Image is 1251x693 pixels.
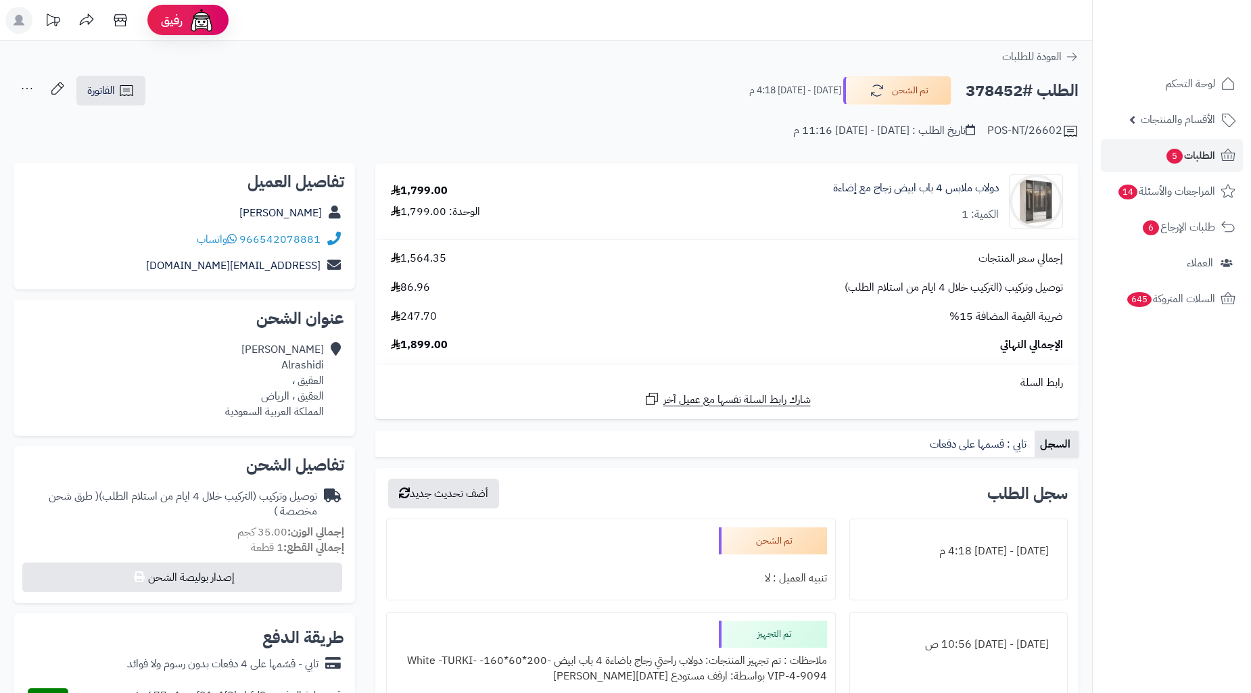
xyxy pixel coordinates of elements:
[287,524,344,540] strong: إجمالي الوزن:
[1141,110,1215,129] span: الأقسام والمنتجات
[391,280,430,295] span: 86.96
[251,540,344,556] small: 1 قطعة
[24,310,344,327] h2: عنوان الشحن
[237,524,344,540] small: 35.00 كجم
[239,231,321,247] a: 966542078881
[76,76,145,105] a: الفاتورة
[24,174,344,190] h2: تفاصيل العميل
[987,123,1079,139] div: POS-NT/26602
[1002,49,1062,65] span: العودة للطلبات
[225,342,324,419] div: [PERSON_NAME] Alrashidi العقيق ، العقيق ، الرياض المملكة العربية السعودية
[749,84,841,97] small: [DATE] - [DATE] 4:18 م
[188,7,215,34] img: ai-face.png
[391,204,480,220] div: الوحدة: 1,799.00
[1101,211,1243,243] a: طلبات الإرجاع6
[858,538,1059,565] div: [DATE] - [DATE] 4:18 م
[1166,149,1183,164] span: 5
[1101,175,1243,208] a: المراجعات والأسئلة14
[146,258,321,274] a: [EMAIL_ADDRESS][DOMAIN_NAME]
[283,540,344,556] strong: إجمالي القطع:
[962,207,999,222] div: الكمية: 1
[1010,174,1062,229] img: 1742133300-110103010020.1-90x90.jpg
[719,527,827,554] div: تم الشحن
[1187,254,1213,272] span: العملاء
[395,565,827,592] div: تنبيه العميل : لا
[1101,283,1243,315] a: السلات المتروكة645
[391,337,448,353] span: 1,899.00
[1165,74,1215,93] span: لوحة التحكم
[1143,220,1159,235] span: 6
[1000,337,1063,353] span: الإجمالي النهائي
[87,82,115,99] span: الفاتورة
[644,391,811,408] a: شارك رابط السلة نفسها مع عميل آخر
[793,123,975,139] div: تاريخ الطلب : [DATE] - [DATE] 11:16 م
[262,629,344,646] h2: طريقة الدفع
[966,77,1079,105] h2: الطلب #378452
[719,621,827,648] div: تم التجهيز
[161,12,183,28] span: رفيق
[1127,292,1152,307] span: 645
[978,251,1063,266] span: إجمالي سعر المنتجات
[1165,146,1215,165] span: الطلبات
[239,205,322,221] a: [PERSON_NAME]
[388,479,499,508] button: أضف تحديث جديد
[858,631,1059,658] div: [DATE] - [DATE] 10:56 ص
[1117,182,1215,201] span: المراجعات والأسئلة
[949,309,1063,325] span: ضريبة القيمة المضافة 15%
[1141,218,1215,237] span: طلبات الإرجاع
[833,181,999,196] a: دولاب ملابس 4 باب ابيض زجاج مع إضاءة
[391,183,448,199] div: 1,799.00
[663,392,811,408] span: شارك رابط السلة نفسها مع عميل آخر
[24,489,317,520] div: توصيل وتركيب (التركيب خلال 4 ايام من استلام الطلب)
[1126,289,1215,308] span: السلات المتروكة
[24,457,344,473] h2: تفاصيل الشحن
[391,251,446,266] span: 1,564.35
[843,76,951,105] button: تم الشحن
[22,563,342,592] button: إصدار بوليصة الشحن
[381,375,1073,391] div: رابط السلة
[36,7,70,37] a: تحديثات المنصة
[391,309,437,325] span: 247.70
[1002,49,1079,65] a: العودة للطلبات
[1035,431,1079,458] a: السجل
[1101,139,1243,172] a: الطلبات5
[1101,68,1243,100] a: لوحة التحكم
[845,280,1063,295] span: توصيل وتركيب (التركيب خلال 4 ايام من استلام الطلب)
[127,656,318,672] div: تابي - قسّمها على 4 دفعات بدون رسوم ولا فوائد
[1101,247,1243,279] a: العملاء
[1118,185,1137,199] span: 14
[924,431,1035,458] a: تابي : قسمها على دفعات
[987,485,1068,502] h3: سجل الطلب
[197,231,237,247] a: واتساب
[49,488,317,520] span: ( طرق شحن مخصصة )
[395,648,827,690] div: ملاحظات : تم تجهيز المنتجات: دولاب راحتي زجاج باضاءة 4 باب ابيض -200*60*160- White -TURKI-VIP-4-9...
